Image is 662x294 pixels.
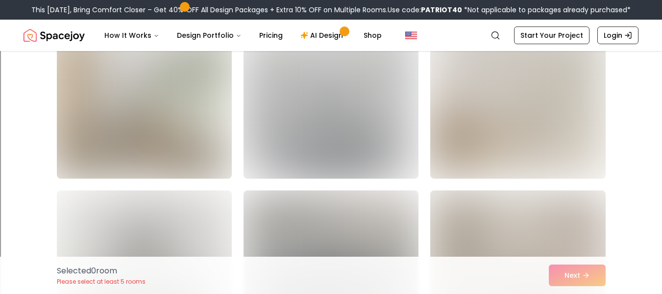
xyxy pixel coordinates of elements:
[514,27,589,44] a: Start Your Project
[24,26,85,45] img: Spacejoy Logo
[4,48,658,57] div: Sign out
[251,26,291,45] a: Pricing
[4,39,658,48] div: Options
[57,278,146,286] p: Please select at least 5 rooms
[57,265,146,277] p: Selected 0 room
[31,5,631,15] div: This [DATE], Bring Comfort Closer – Get 40% OFF All Design Packages + Extra 10% OFF on Multiple R...
[4,57,658,66] div: Rename
[97,26,167,45] button: How It Works
[388,5,462,15] span: Use code:
[24,26,85,45] a: Spacejoy
[597,27,638,44] a: Login
[169,26,249,45] button: Design Portfolio
[4,4,658,13] div: Sort A > Z
[293,26,354,45] a: AI Design
[462,5,631,15] span: *Not applicable to packages already purchased*
[4,30,658,39] div: Delete
[421,5,462,15] b: PATRIOT40
[405,29,417,41] img: United States
[24,20,638,51] nav: Global
[4,66,658,75] div: Move To ...
[4,22,658,30] div: Move To ...
[97,26,390,45] nav: Main
[356,26,390,45] a: Shop
[4,13,658,22] div: Sort New > Old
